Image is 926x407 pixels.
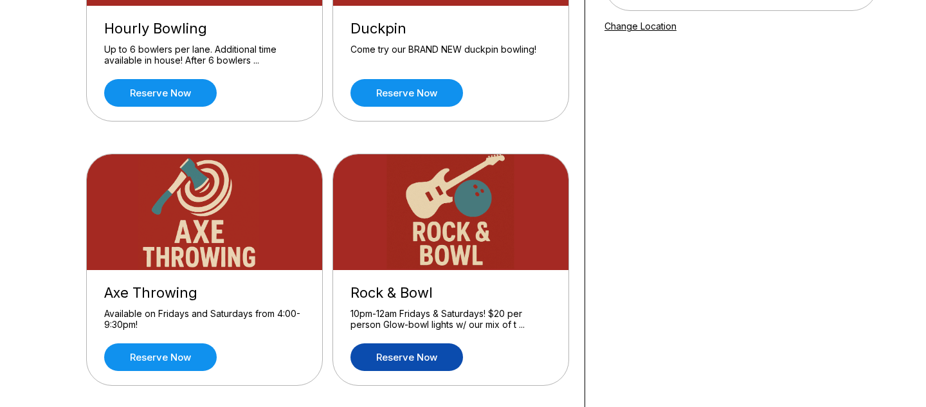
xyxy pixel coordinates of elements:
div: 10pm-12am Fridays & Saturdays! $20 per person Glow-bowl lights w/ our mix of t ... [350,308,551,330]
div: Up to 6 bowlers per lane. Additional time available in house! After 6 bowlers ... [104,44,305,66]
div: Axe Throwing [104,284,305,302]
img: Rock & Bowl [333,154,570,270]
div: Rock & Bowl [350,284,551,302]
a: Reserve now [350,79,463,107]
div: Duckpin [350,20,551,37]
a: Reserve now [104,343,217,371]
div: Hourly Bowling [104,20,305,37]
div: Come try our BRAND NEW duckpin bowling! [350,44,551,66]
a: Change Location [604,21,676,32]
img: Axe Throwing [87,154,323,270]
a: Reserve now [104,79,217,107]
a: Reserve now [350,343,463,371]
div: Available on Fridays and Saturdays from 4:00-9:30pm! [104,308,305,330]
